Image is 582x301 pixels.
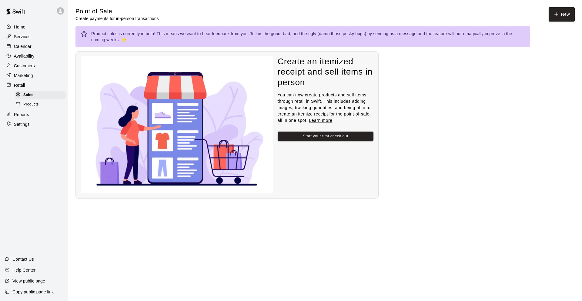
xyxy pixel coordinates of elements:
h4: Create an itemized receipt and sell items in person [278,56,373,88]
p: Contact Us [12,256,34,262]
span: You can now create products and sell items through retail in Swift. This includes adding images, ... [278,92,371,123]
a: Marketing [5,71,63,80]
p: Services [14,34,31,40]
div: Sales [15,91,66,99]
a: Availability [5,52,63,61]
a: Services [5,32,63,41]
p: Reports [14,112,29,118]
p: Settings [14,121,30,127]
a: Customers [5,61,63,70]
div: Product sales is currently in beta! This means we want to hear feedback from you. Tell us the goo... [91,28,525,45]
a: Sales [15,90,68,100]
p: Marketing [14,72,33,79]
p: Create payments for in-person transactions [75,15,159,22]
img: Nothing to see here [81,56,273,193]
span: Sales [23,92,33,98]
h5: Point of Sale [75,7,159,15]
a: Home [5,22,63,32]
p: Home [14,24,25,30]
p: Help Center [12,267,35,273]
p: Customers [14,63,35,69]
button: New [549,7,575,22]
p: Availability [14,53,35,59]
span: Products [23,102,39,108]
p: View public page [12,278,45,284]
a: sending us a message [373,31,416,36]
a: Products [15,100,68,109]
a: Reports [5,110,63,119]
button: Start your first check out [278,132,373,141]
p: Calendar [14,43,32,49]
div: Products [15,100,66,109]
a: Settings [5,120,63,129]
p: Retail [14,82,25,88]
a: Learn more [309,118,332,123]
a: Calendar [5,42,63,51]
p: Copy public page link [12,289,54,295]
a: Retail [5,81,63,90]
